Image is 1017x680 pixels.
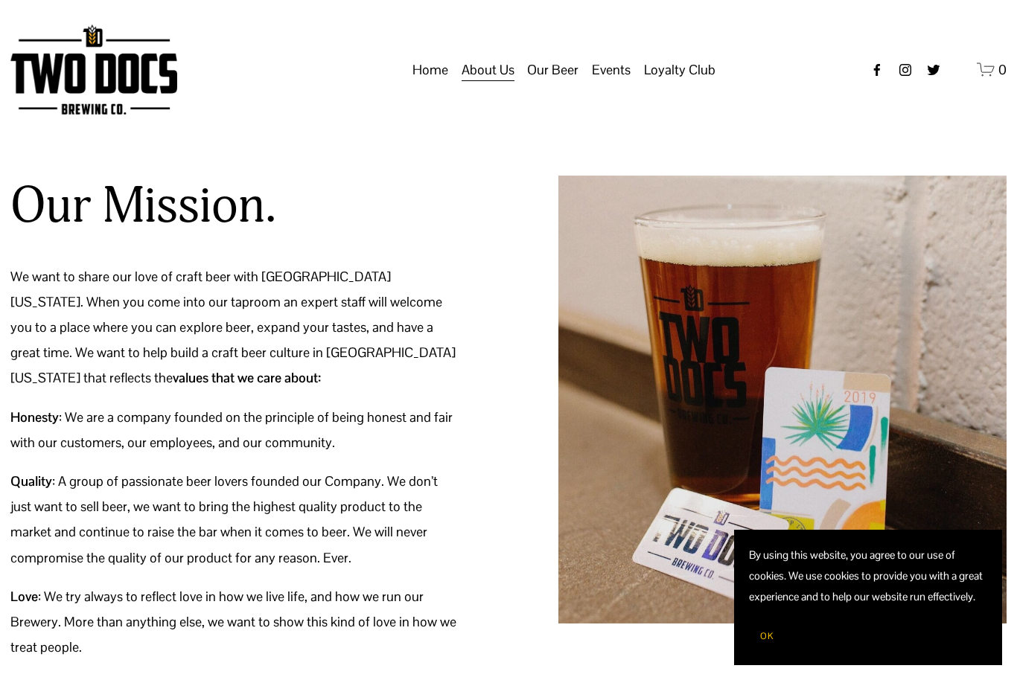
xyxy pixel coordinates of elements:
[977,60,1007,79] a: 0 items in cart
[644,56,715,84] a: folder dropdown
[644,57,715,83] span: Loyalty Club
[749,545,987,607] p: By using this website, you agree to our use of cookies. We use cookies to provide you with a grea...
[926,62,941,77] a: twitter-unauth
[10,408,59,426] strong: Honesty
[173,369,321,386] strong: values that we care about:
[10,176,276,237] h2: Our Mission.
[10,472,52,490] strong: Quality
[10,584,459,661] p: : We try always to reflect love in how we live life, and how we run our Brewery. More than anythi...
[10,469,459,571] p: : A group of passionate beer lovers founded our Company. We don’t just want to sell beer, we want...
[10,588,38,605] strong: Love
[870,62,884,77] a: Facebook
[592,57,631,83] span: Events
[10,264,459,391] p: We want to share our love of craft beer with [GEOGRAPHIC_DATA][US_STATE]. When you come into our ...
[462,56,514,84] a: folder dropdown
[527,57,578,83] span: Our Beer
[998,61,1007,78] span: 0
[462,57,514,83] span: About Us
[734,530,1002,665] section: Cookie banner
[749,622,785,650] button: OK
[527,56,578,84] a: folder dropdown
[412,56,448,84] a: Home
[592,56,631,84] a: folder dropdown
[898,62,913,77] a: instagram-unauth
[10,25,177,115] img: Two Docs Brewing Co.
[10,405,459,455] p: : We are a company founded on the principle of being honest and fair with our customers, our empl...
[760,630,774,642] span: OK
